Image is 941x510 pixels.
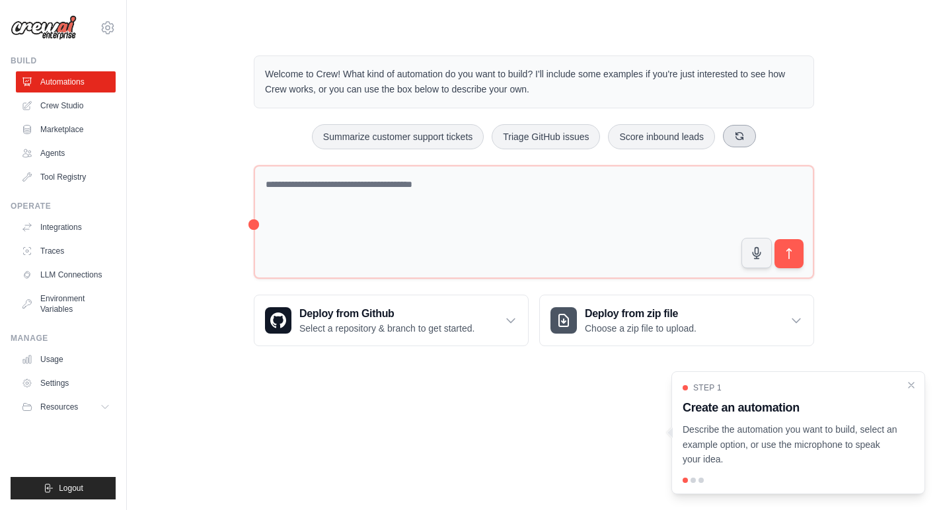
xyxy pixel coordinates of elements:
button: Close walkthrough [906,380,917,390]
div: Build [11,55,116,66]
div: Manage [11,333,116,344]
button: Triage GitHub issues [492,124,600,149]
p: Welcome to Crew! What kind of automation do you want to build? I'll include some examples if you'... [265,67,803,97]
div: Operate [11,201,116,211]
a: Settings [16,373,116,394]
img: Logo [11,15,77,40]
h3: Deploy from Github [299,306,474,322]
h3: Create an automation [683,398,898,417]
span: Step 1 [693,382,722,393]
a: Crew Studio [16,95,116,116]
a: Tool Registry [16,166,116,188]
a: Traces [16,240,116,262]
button: Resources [16,396,116,418]
span: Logout [59,483,83,493]
p: Choose a zip file to upload. [585,322,696,335]
a: Marketplace [16,119,116,140]
button: Logout [11,477,116,499]
a: Integrations [16,217,116,238]
a: Automations [16,71,116,92]
h3: Deploy from zip file [585,306,696,322]
a: Usage [16,349,116,370]
iframe: Chat Widget [875,447,941,510]
button: Summarize customer support tickets [312,124,484,149]
a: Environment Variables [16,288,116,320]
span: Resources [40,402,78,412]
a: Agents [16,143,116,164]
a: LLM Connections [16,264,116,285]
p: Describe the automation you want to build, select an example option, or use the microphone to spe... [683,422,898,467]
p: Select a repository & branch to get started. [299,322,474,335]
button: Score inbound leads [608,124,715,149]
